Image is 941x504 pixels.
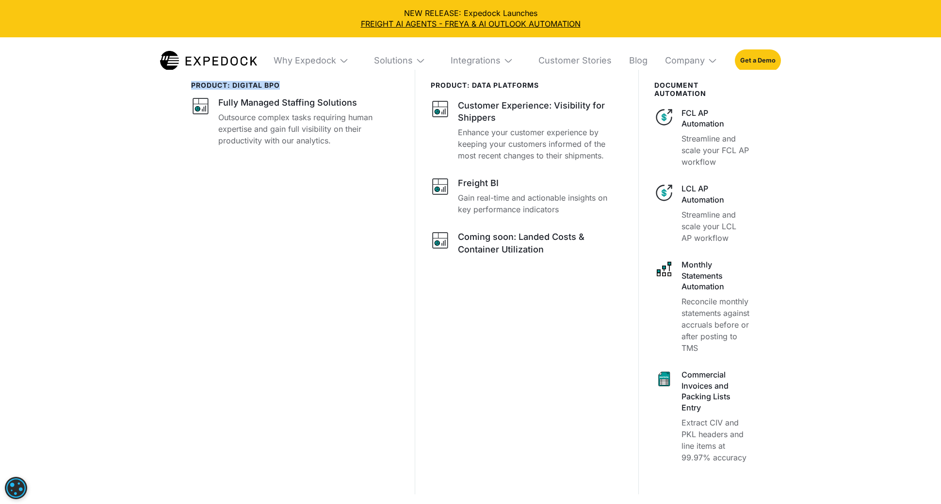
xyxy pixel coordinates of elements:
[218,111,399,146] p: Outsource complex tasks requiring human expertise and gain full visibility on their productivity ...
[681,133,750,168] p: Streamline and scale your FCL AP workflow
[191,96,399,146] a: Fully Managed Staffing SolutionsOutsource complex tasks requiring human expertise and gain full v...
[681,108,750,129] div: FCL AP Automation
[443,37,521,84] div: Integrations
[681,183,750,205] div: LCL AP Automation
[458,231,623,255] div: Coming soon: Landed Costs & Container Utilization
[8,8,933,30] div: NEW RELEASE: Expedock Launches
[266,37,357,84] div: Why Expedock
[654,108,750,168] a: FCL AP AutomationStreamline and scale your FCL AP workflow
[458,99,623,124] div: Customer Experience: Visibility for Shippers
[775,399,941,504] iframe: Chat Widget
[458,126,623,161] p: Enhance your customer experience by keeping your customers informed of the most recent changes to...
[374,55,413,66] div: Solutions
[654,81,750,98] div: document automation
[681,296,750,354] p: Reconcile monthly statements against accruals before or after posting to TMS
[431,177,623,215] a: Freight BIGain real-time and actionable insights on key performance indicators
[681,209,750,244] p: Streamline and scale your LCL AP workflow
[366,37,433,84] div: Solutions
[654,183,750,244] a: LCL AP AutomationStreamline and scale your LCL AP workflow
[681,369,750,413] div: Commercial Invoices and Packing Lists Entry
[8,18,933,29] a: FREIGHT AI AGENTS - FREYA & AI OUTLOOK AUTOMATION
[621,37,648,84] a: Blog
[191,81,399,90] div: product: digital bpo
[431,231,623,258] a: Coming soon: Landed Costs & Container Utilization
[681,417,750,463] p: Extract CIV and PKL headers and line items at 99.97% accuracy
[665,55,705,66] div: Company
[681,259,750,292] div: Monthly Statements Automation
[735,49,781,72] a: Get a Demo
[451,55,501,66] div: Integrations
[458,192,623,215] p: Gain real-time and actionable insights on key performance indicators
[274,55,336,66] div: Why Expedock
[218,96,357,109] div: Fully Managed Staffing Solutions
[654,259,750,354] a: Monthly Statements AutomationReconcile monthly statements against accruals before or after postin...
[431,99,623,161] a: Customer Experience: Visibility for ShippersEnhance your customer experience by keeping your cust...
[531,37,612,84] a: Customer Stories
[654,369,750,463] a: Commercial Invoices and Packing Lists EntryExtract CIV and PKL headers and line items at 99.97% a...
[657,37,725,84] div: Company
[431,81,623,90] div: PRODUCT: data platforms
[458,177,499,189] div: Freight BI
